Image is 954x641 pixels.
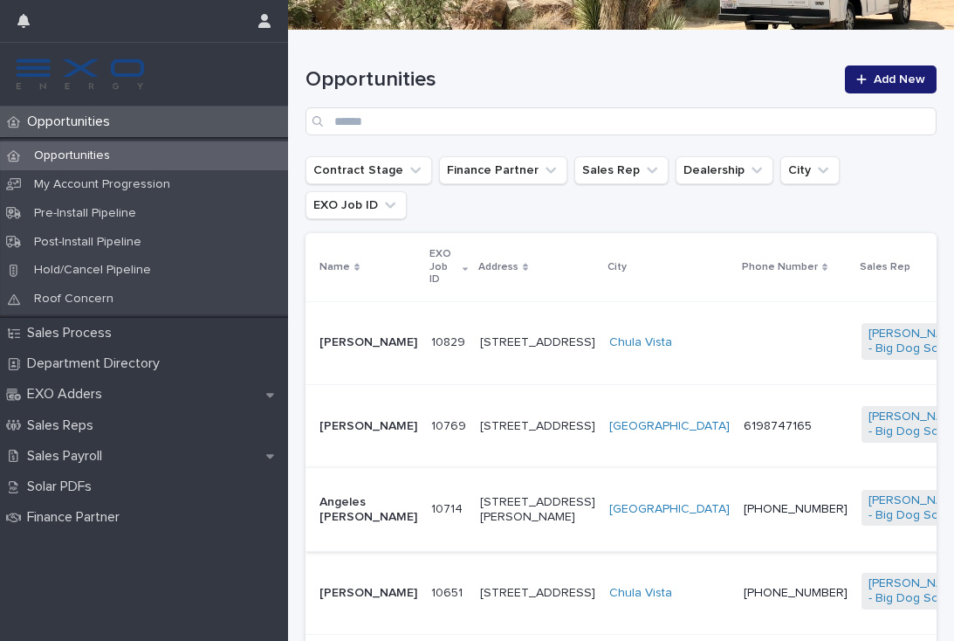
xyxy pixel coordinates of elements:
img: FKS5r6ZBThi8E5hshIGi [14,57,147,92]
button: Dealership [676,156,773,184]
a: [GEOGRAPHIC_DATA] [609,419,730,434]
a: [GEOGRAPHIC_DATA] [609,502,730,517]
button: City [780,156,840,184]
button: Sales Rep [574,156,669,184]
p: [PERSON_NAME] [319,419,417,434]
p: Phone Number [742,258,818,277]
input: Search [305,107,937,135]
a: 6198747165 [744,420,812,432]
p: [STREET_ADDRESS] [480,586,595,601]
button: Contract Stage [305,156,432,184]
p: Pre-Install Pipeline [20,206,150,221]
p: Finance Partner [20,509,134,526]
p: [PERSON_NAME] [319,335,417,350]
p: Angeles [PERSON_NAME] [319,495,417,525]
p: [STREET_ADDRESS] [480,335,595,350]
p: City [607,258,627,277]
a: Add New [845,65,937,93]
button: EXO Job ID [305,191,407,219]
p: Sales Process [20,325,126,341]
p: EXO Job ID [429,245,458,289]
p: [STREET_ADDRESS] [480,419,595,434]
p: 10829 [431,332,469,350]
a: Chula Vista [609,335,672,350]
h1: Opportunities [305,67,834,93]
p: Hold/Cancel Pipeline [20,263,165,278]
a: Chula Vista [609,586,672,601]
p: Roof Concern [20,292,127,307]
p: Post-Install Pipeline [20,235,155,250]
a: [PHONE_NUMBER] [744,503,848,515]
p: Sales Payroll [20,448,116,465]
p: [STREET_ADDRESS][PERSON_NAME] [480,495,595,525]
p: Sales Reps [20,417,107,434]
p: 10769 [431,416,470,434]
a: [PHONE_NUMBER] [744,587,848,599]
p: 10651 [431,582,466,601]
p: 10714 [431,499,466,517]
p: Opportunities [20,148,124,163]
p: Address [478,258,518,277]
p: Sales Rep [860,258,910,277]
p: [PERSON_NAME] [319,586,417,601]
p: EXO Adders [20,386,116,403]
p: My Account Progression [20,177,184,192]
p: Department Directory [20,355,174,372]
p: Solar PDFs [20,479,106,495]
button: Finance Partner [439,156,567,184]
span: Add New [874,73,925,86]
p: Opportunities [20,114,124,130]
p: Name [319,258,350,277]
